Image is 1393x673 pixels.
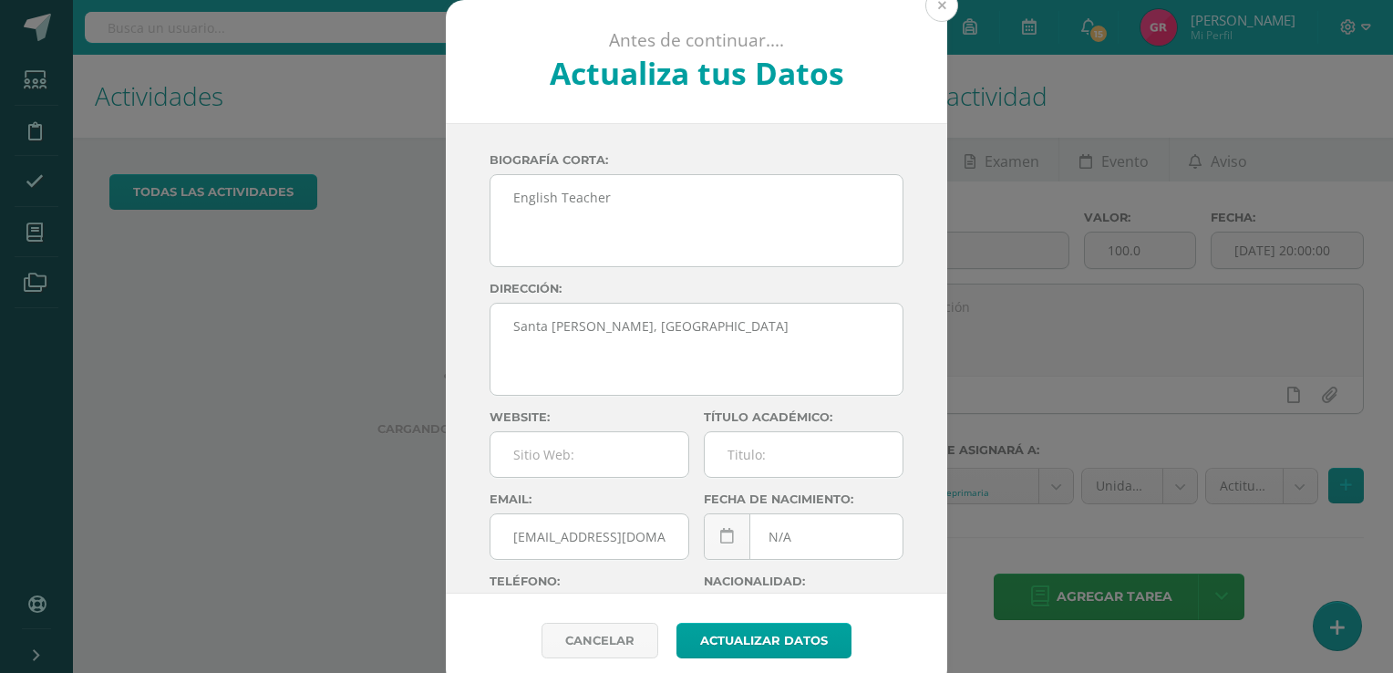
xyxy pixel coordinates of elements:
[704,410,903,424] label: Título académico:
[676,623,851,658] button: Actualizar datos
[490,282,903,295] label: Dirección:
[490,492,689,506] label: Email:
[490,153,903,167] label: Biografía corta:
[495,29,899,52] p: Antes de continuar....
[490,410,689,424] label: Website:
[490,575,689,588] label: Teléfono:
[705,432,903,477] input: Titulo:
[704,492,903,506] label: Fecha de nacimiento:
[490,304,903,395] textarea: Santa [PERSON_NAME], [GEOGRAPHIC_DATA]
[542,623,658,658] a: Cancelar
[490,432,688,477] input: Sitio Web:
[490,175,903,266] textarea: English Teacher
[704,575,903,588] label: Nacionalidad:
[490,514,688,559] input: Correo Electronico:
[495,52,899,94] h2: Actualiza tus Datos
[705,514,903,559] input: Fecha de Nacimiento:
